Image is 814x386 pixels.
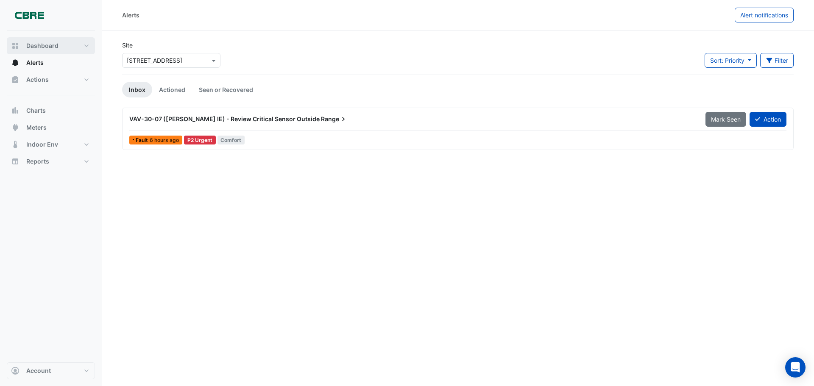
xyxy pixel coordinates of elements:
app-icon: Reports [11,157,20,166]
a: Seen or Recovered [192,82,260,97]
button: Account [7,362,95,379]
img: Company Logo [10,7,48,24]
button: Reports [7,153,95,170]
button: Mark Seen [705,112,746,127]
span: Alert notifications [740,11,788,19]
span: Wed 03-Sep-2025 09:30 AEST [150,137,179,143]
button: Alert notifications [735,8,794,22]
a: Actioned [152,82,192,97]
label: Site [122,41,133,50]
button: Filter [760,53,794,68]
button: Charts [7,102,95,119]
button: Actions [7,71,95,88]
span: Mark Seen [711,116,741,123]
button: Sort: Priority [705,53,757,68]
span: Account [26,367,51,375]
a: Inbox [122,82,152,97]
span: Actions [26,75,49,84]
button: Dashboard [7,37,95,54]
button: Action [750,112,786,127]
button: Indoor Env [7,136,95,153]
span: Comfort [217,136,245,144]
app-icon: Meters [11,123,20,132]
app-icon: Alerts [11,58,20,67]
span: Alerts [26,58,44,67]
app-icon: Charts [11,106,20,115]
app-icon: Dashboard [11,42,20,50]
span: Charts [26,106,46,115]
span: Meters [26,123,47,132]
app-icon: Actions [11,75,20,84]
span: VAV-30-07 ([PERSON_NAME] IE) - Review Critical Sensor Outside [129,115,320,122]
span: Sort: Priority [710,57,744,64]
span: Fault [136,138,150,143]
div: Open Intercom Messenger [785,357,806,378]
button: Meters [7,119,95,136]
app-icon: Indoor Env [11,140,20,149]
div: P2 Urgent [184,136,216,144]
span: Indoor Env [26,140,58,149]
span: Reports [26,157,49,166]
button: Alerts [7,54,95,71]
span: Range [321,115,348,123]
span: Dashboard [26,42,59,50]
div: Alerts [122,11,139,19]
